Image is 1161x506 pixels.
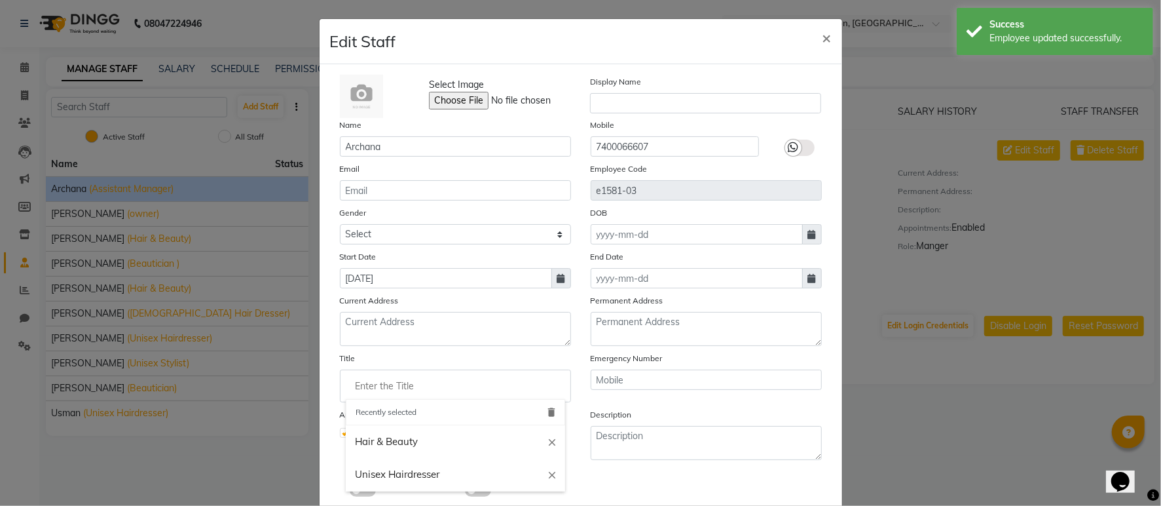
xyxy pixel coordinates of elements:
[546,407,558,419] i: Delete
[346,425,565,459] a: Hair & Beauty
[1106,454,1148,493] iframe: chat widget
[547,470,559,482] i: Close
[989,31,1143,45] div: Employee updated successfully.
[346,373,565,399] input: Enter the Title
[346,458,565,492] a: Unisex Hairdresser
[356,406,555,418] div: Recently selected
[547,437,559,448] i: Close
[989,18,1143,31] div: Success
